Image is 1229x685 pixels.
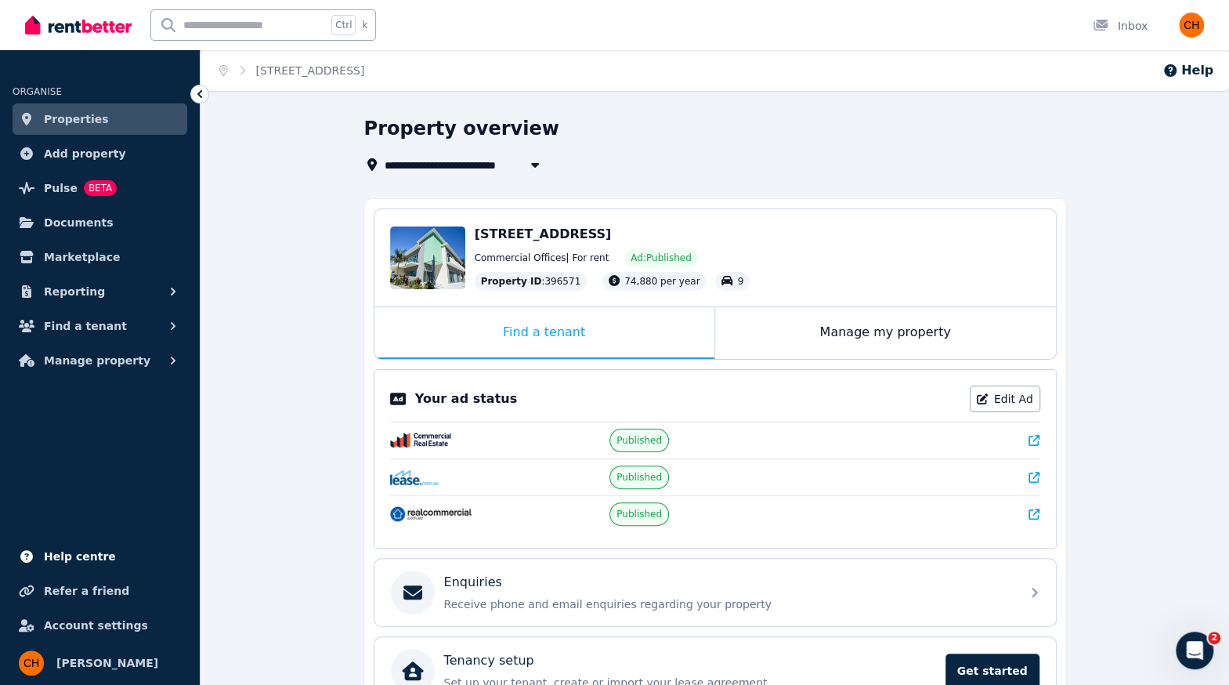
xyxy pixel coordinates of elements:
[19,651,44,676] img: Craig Hynes
[374,307,714,359] div: Find a tenant
[13,276,187,307] button: Reporting
[475,227,612,241] span: [STREET_ADDRESS]
[256,64,365,77] a: [STREET_ADDRESS]
[13,345,187,376] button: Manage property
[13,241,187,273] a: Marketplace
[970,386,1040,412] a: Edit Ad
[331,15,356,35] span: Ctrl
[44,179,78,198] span: Pulse
[390,469,439,485] img: Lease.com.au
[44,351,150,370] span: Manage property
[44,110,109,129] span: Properties
[616,434,662,447] span: Published
[444,651,534,670] p: Tenancy setup
[715,307,1056,359] div: Manage my property
[1179,13,1204,38] img: Craig Hynes
[616,508,662,520] span: Published
[364,116,559,141] h1: Property overview
[13,207,187,238] a: Documents
[13,103,187,135] a: Properties
[444,596,1011,612] p: Receive phone and email enquiries regarding your property
[374,559,1056,626] a: EnquiriesReceive phone and email enquiries regarding your property
[444,573,502,592] p: Enquiries
[13,172,187,204] a: PulseBETA
[44,616,148,635] span: Account settings
[44,582,129,600] span: Refer a friend
[44,248,120,266] span: Marketplace
[13,86,62,97] span: ORGANISE
[415,390,517,408] p: Your ad status
[13,138,187,169] a: Add property
[25,13,132,37] img: RentBetter
[56,654,158,672] span: [PERSON_NAME]
[44,547,116,566] span: Help centre
[624,276,699,287] span: 74,880 per year
[1176,632,1213,669] iframe: Intercom live chat
[1208,632,1220,644] span: 2
[13,610,187,641] a: Account settings
[475,272,587,291] div: : 396571
[13,310,187,342] button: Find a tenant
[44,282,105,301] span: Reporting
[616,471,662,484] span: Published
[475,252,609,264] span: Commercial Offices | For rent
[481,275,542,288] span: Property ID
[362,19,367,31] span: k
[1093,18,1148,34] div: Inbox
[13,575,187,607] a: Refer a friend
[1162,61,1213,80] button: Help
[44,317,127,335] span: Find a tenant
[631,252,691,264] span: Ad: Published
[13,541,187,572] a: Help centre
[390,433,452,448] img: CommercialRealEstate.com.au
[390,506,472,522] img: RealCommercial.com.au
[44,213,114,232] span: Documents
[737,276,743,287] span: 9
[44,144,126,163] span: Add property
[201,50,383,91] nav: Breadcrumb
[84,180,117,196] span: BETA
